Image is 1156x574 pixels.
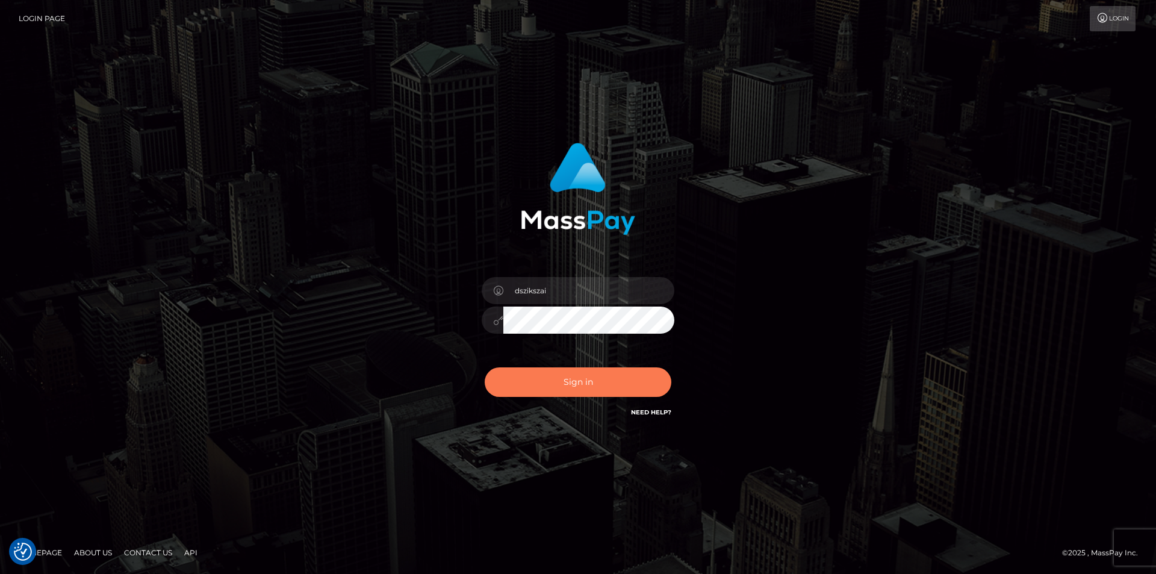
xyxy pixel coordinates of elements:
[179,543,202,562] a: API
[503,277,674,304] input: Username...
[13,543,67,562] a: Homepage
[1090,6,1136,31] a: Login
[485,367,671,397] button: Sign in
[1062,546,1147,560] div: © 2025 , MassPay Inc.
[14,543,32,561] button: Consent Preferences
[631,408,671,416] a: Need Help?
[521,143,635,235] img: MassPay Login
[69,543,117,562] a: About Us
[119,543,177,562] a: Contact Us
[14,543,32,561] img: Revisit consent button
[19,6,65,31] a: Login Page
